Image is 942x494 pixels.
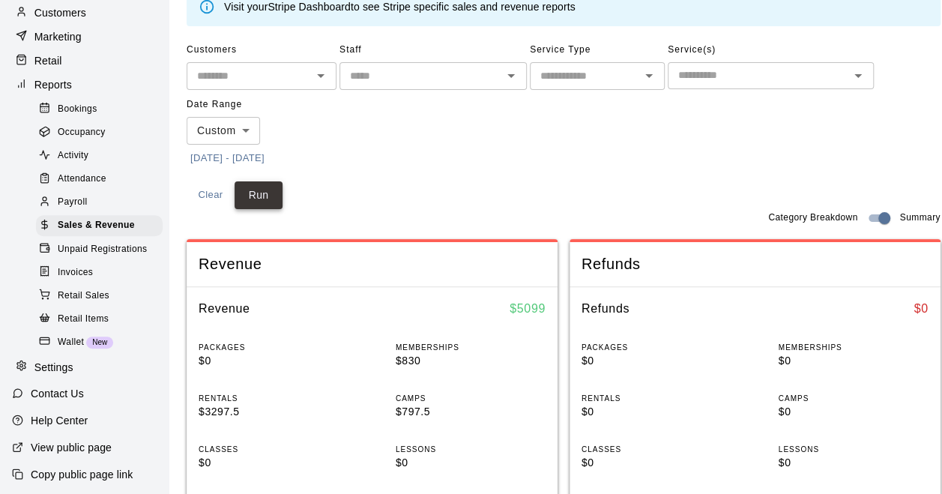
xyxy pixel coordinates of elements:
span: Activity [58,148,88,163]
span: Service(s) [668,38,874,62]
p: $0 [779,404,929,420]
a: Settings [12,356,157,379]
p: $0 [396,455,546,471]
span: Attendance [58,172,106,187]
p: Reports [34,77,72,92]
span: Retail Sales [58,289,109,304]
span: New [86,338,113,346]
div: Bookings [36,99,163,120]
a: Payroll [36,191,169,214]
span: Revenue [199,254,546,274]
p: MEMBERSHIPS [396,342,546,353]
p: Customers [34,5,86,20]
a: Retail [12,49,157,72]
div: WalletNew [36,332,163,353]
p: LESSONS [779,444,929,455]
button: Open [310,65,331,86]
div: Retail Items [36,309,163,330]
a: Bookings [36,97,169,121]
p: Copy public page link [31,467,133,482]
p: $3297.5 [199,404,348,420]
div: Custom [187,117,260,145]
span: Payroll [58,195,87,210]
a: Activity [36,145,169,168]
a: Retail Items [36,307,169,331]
p: Contact Us [31,386,84,401]
p: PACKAGES [582,342,731,353]
a: Attendance [36,168,169,191]
div: Attendance [36,169,163,190]
p: RENTALS [582,393,731,404]
p: Help Center [31,413,88,428]
span: Unpaid Registrations [58,242,147,257]
span: Invoices [58,265,93,280]
p: CAMPS [396,393,546,404]
h6: Refunds [582,299,629,319]
p: $0 [199,455,348,471]
span: Service Type [530,38,665,62]
p: Settings [34,360,73,375]
button: Open [501,65,522,86]
h6: Revenue [199,299,250,319]
span: Retail Items [58,312,109,327]
button: [DATE] - [DATE] [187,147,268,170]
span: Category Breakdown [768,211,857,226]
span: Sales & Revenue [58,218,135,233]
button: Run [235,181,283,209]
span: Customers [187,38,336,62]
a: WalletNew [36,331,169,354]
p: CAMPS [779,393,929,404]
p: LESSONS [396,444,546,455]
div: Sales & Revenue [36,215,163,236]
p: $0 [779,455,929,471]
p: MEMBERSHIPS [779,342,929,353]
button: Clear [187,181,235,209]
p: $0 [582,404,731,420]
span: Summary [899,211,940,226]
a: Retail Sales [36,284,169,307]
button: Open [638,65,659,86]
a: Reports [12,73,157,96]
div: Occupancy [36,122,163,143]
p: RENTALS [199,393,348,404]
div: Unpaid Registrations [36,239,163,260]
div: Payroll [36,192,163,213]
span: Bookings [58,102,97,117]
p: CLASSES [199,444,348,455]
p: PACKAGES [199,342,348,353]
span: Refunds [582,254,929,274]
p: $797.5 [396,404,546,420]
div: Invoices [36,262,163,283]
p: View public page [31,440,112,455]
span: Staff [339,38,527,62]
h6: $ 0 [914,299,929,319]
a: Customers [12,1,157,24]
span: Wallet [58,335,84,350]
div: Activity [36,145,163,166]
p: Retail [34,53,62,68]
button: Open [848,65,869,86]
div: Retail Sales [36,286,163,307]
p: Marketing [34,29,82,44]
a: Occupancy [36,121,169,144]
a: Stripe Dashboard [268,1,351,13]
p: $0 [779,353,929,369]
a: Invoices [36,261,169,284]
span: Occupancy [58,125,106,140]
p: $0 [199,353,348,369]
p: $0 [582,353,731,369]
p: $830 [396,353,546,369]
span: Date Range [187,93,318,117]
a: Sales & Revenue [36,214,169,238]
p: CLASSES [582,444,731,455]
h6: $ 5099 [510,299,546,319]
p: $0 [582,455,731,471]
a: Unpaid Registrations [36,238,169,261]
a: Marketing [12,25,157,48]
